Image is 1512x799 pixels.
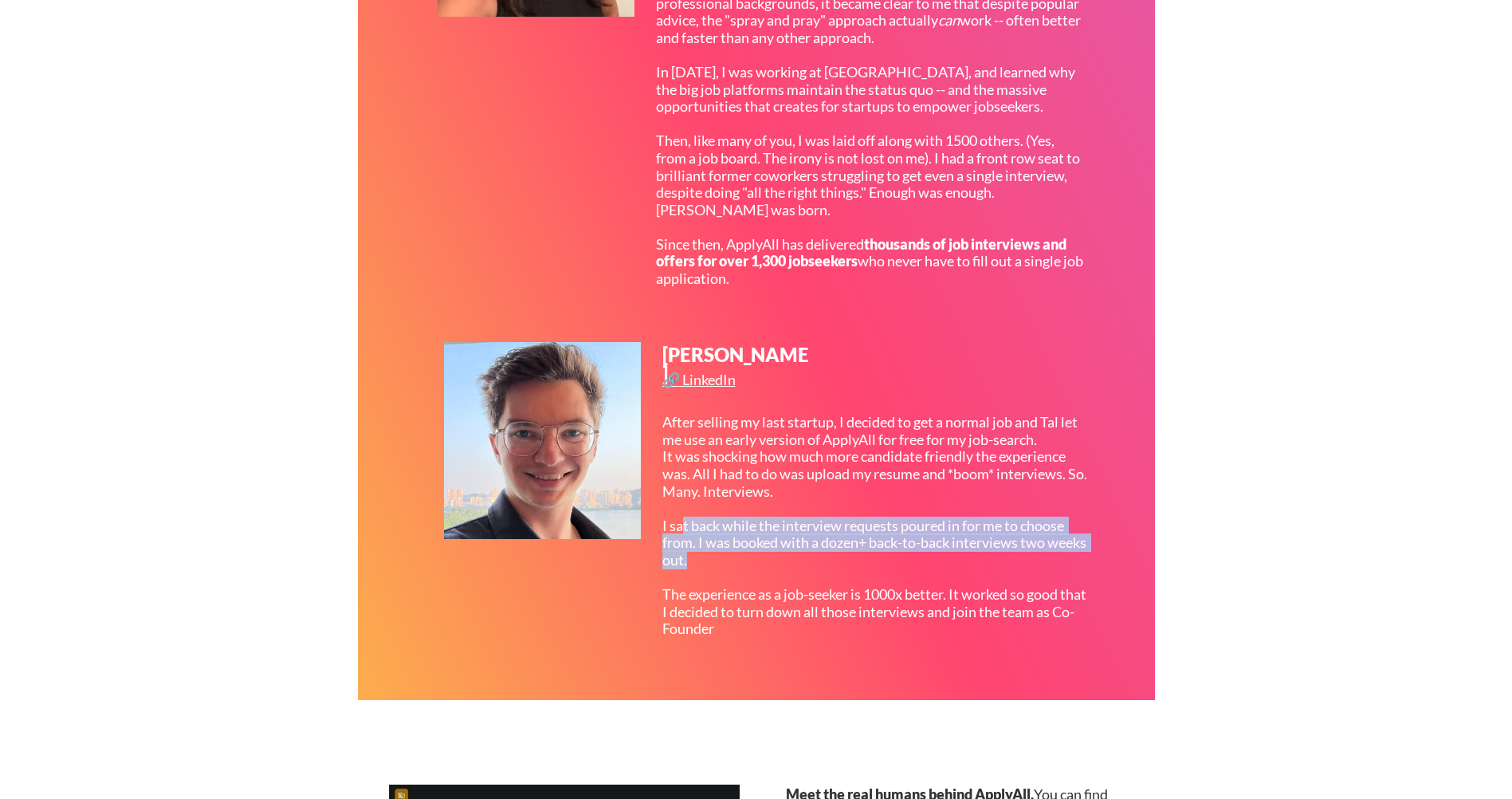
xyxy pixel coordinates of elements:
strong: thousands of job interviews and offers for over 1,300 jobseekers [656,235,1069,270]
em: can [938,11,960,29]
div: [PERSON_NAME] [662,345,811,384]
a: 🔗 LinkedIn [662,372,740,392]
div: 🔗 LinkedIn [662,372,740,387]
div: After selling my last startup, I decided to get a normal job and Tal let me use an early version ... [662,414,1090,638]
